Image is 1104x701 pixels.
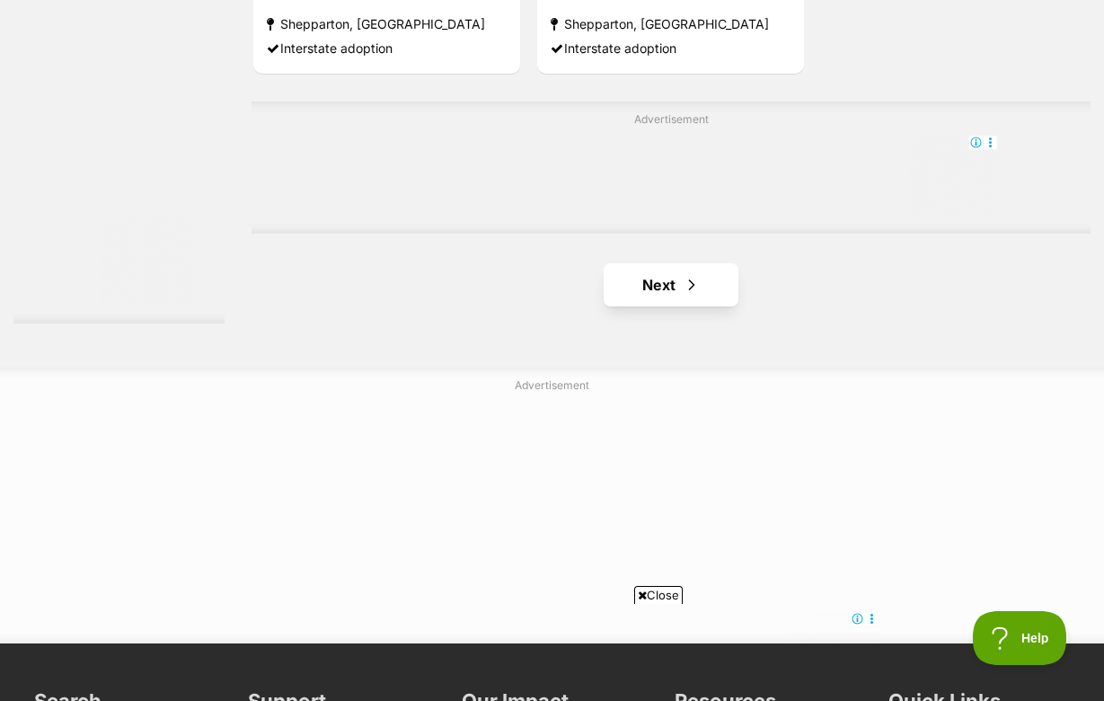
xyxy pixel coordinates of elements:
[252,263,1091,306] nav: Pagination
[117,401,988,626] iframe: Advertisement
[225,611,879,692] iframe: Advertisement
[267,11,507,35] strong: Shepparton, [GEOGRAPHIC_DATA]
[252,102,1091,234] div: Advertisement
[344,135,998,216] iframe: Advertisement
[604,263,738,306] a: Next page
[551,35,790,59] div: Interstate adoption
[551,11,790,35] strong: Shepparton, [GEOGRAPHIC_DATA]
[973,611,1068,665] iframe: Help Scout Beacon - Open
[267,35,507,59] div: Interstate adoption
[634,586,683,604] span: Close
